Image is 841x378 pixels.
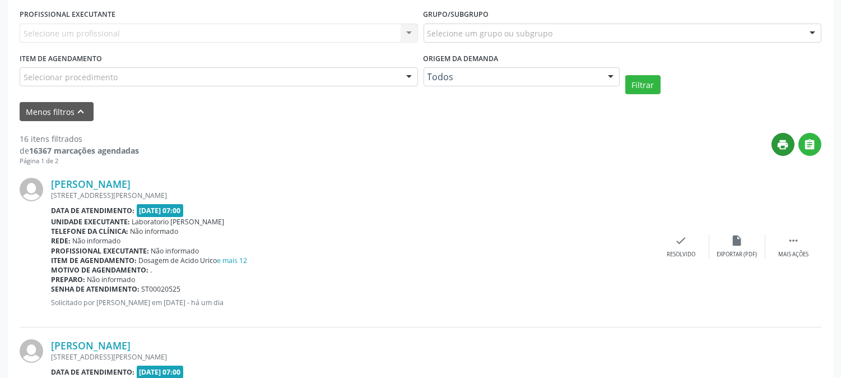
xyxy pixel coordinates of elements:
div: Exportar (PDF) [717,251,758,259]
label: Item de agendamento [20,50,102,68]
span: ST00020525 [142,284,181,294]
i: insert_drive_file [731,234,744,247]
i:  [804,139,816,151]
span: Não informado [131,227,179,236]
span: Laboratorio [PERSON_NAME] [132,217,225,227]
span: Não informado [151,246,199,256]
div: [STREET_ADDRESS][PERSON_NAME] [51,191,653,200]
label: Origem da demanda [424,50,499,68]
span: Selecione um grupo ou subgrupo [428,27,553,39]
button: print [772,133,794,156]
p: Solicitado por [PERSON_NAME] em [DATE] - há um dia [51,298,653,307]
i: print [777,139,789,151]
b: Telefone da clínica: [51,227,128,236]
b: Unidade executante: [51,217,130,227]
img: img [20,178,43,201]
span: Selecionar procedimento [24,71,118,83]
a: [PERSON_NAME] [51,178,131,190]
span: Todos [428,71,597,82]
b: Senha de atendimento: [51,284,140,294]
b: Rede: [51,236,71,246]
i: keyboard_arrow_up [75,105,87,118]
div: 16 itens filtrados [20,133,139,145]
div: de [20,145,139,156]
a: [PERSON_NAME] [51,339,131,352]
i: check [675,234,687,247]
button:  [798,133,821,156]
button: Filtrar [625,75,661,94]
i:  [787,234,800,247]
div: Resolvido [667,251,695,259]
div: Página 1 de 2 [20,156,139,166]
b: Preparo: [51,275,85,284]
label: PROFISSIONAL EXECUTANTE [20,6,115,24]
b: Data de atendimento: [51,367,134,377]
span: Não informado [73,236,121,246]
span: Dosagem de Acido Urico [139,256,248,265]
div: [STREET_ADDRESS][PERSON_NAME] [51,352,653,362]
b: Item de agendamento: [51,256,137,265]
span: Não informado [87,275,136,284]
b: Profissional executante: [51,246,149,256]
strong: 16367 marcações agendadas [29,145,139,156]
div: Mais ações [778,251,809,259]
b: Data de atendimento: [51,206,134,215]
span: [DATE] 07:00 [137,204,184,217]
span: . [151,265,152,275]
label: Grupo/Subgrupo [424,6,489,24]
button: Menos filtroskeyboard_arrow_up [20,102,94,122]
a: e mais 12 [217,256,248,265]
b: Motivo de agendamento: [51,265,148,275]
